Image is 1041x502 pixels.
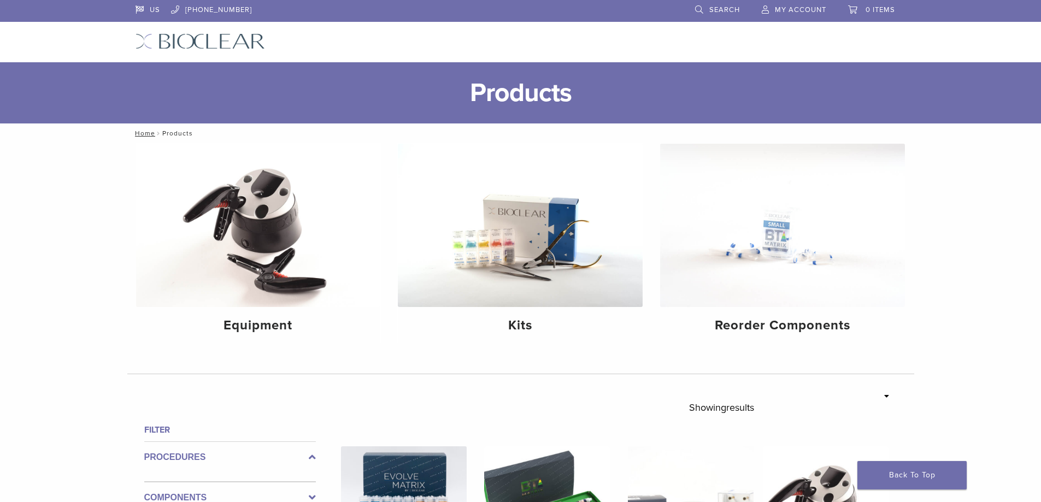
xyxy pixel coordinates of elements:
[136,144,381,342] a: Equipment
[660,144,905,342] a: Reorder Components
[866,5,895,14] span: 0 items
[136,33,265,49] img: Bioclear
[132,129,155,137] a: Home
[660,144,905,307] img: Reorder Components
[407,316,634,335] h4: Kits
[398,144,643,342] a: Kits
[775,5,826,14] span: My Account
[857,461,967,489] a: Back To Top
[689,396,754,419] p: Showing results
[155,131,162,136] span: /
[127,123,914,143] nav: Products
[145,316,372,335] h4: Equipment
[136,144,381,307] img: Equipment
[144,423,316,436] h4: Filter
[709,5,740,14] span: Search
[398,144,643,307] img: Kits
[669,316,896,335] h4: Reorder Components
[144,451,316,464] label: Procedures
